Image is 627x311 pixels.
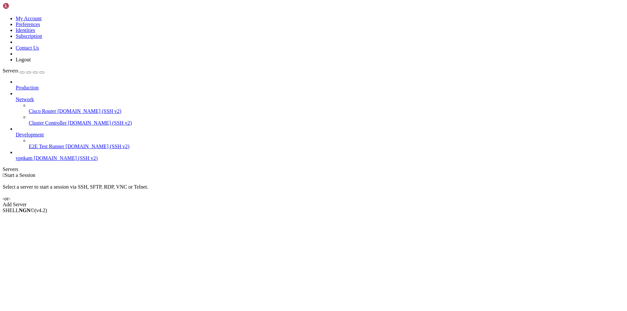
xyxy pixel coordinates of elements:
[16,33,42,39] a: Subscription
[3,208,47,213] span: SHELL ©
[16,16,42,21] a: My Account
[68,120,132,126] span: [DOMAIN_NAME] (SSH v2)
[16,22,40,27] a: Preferences
[5,172,35,178] span: Start a Session
[29,102,624,114] li: Cisco Router [DOMAIN_NAME] (SSH v2)
[3,178,624,202] div: Select a server to start a session via SSH, SFTP, RDP, VNC or Telnet. -or-
[16,85,39,90] span: Production
[34,155,98,161] span: [DOMAIN_NAME] (SSH v2)
[16,57,31,62] a: Logout
[16,132,624,138] a: Development
[3,3,40,9] img: Shellngn
[16,97,624,102] a: Network
[29,144,624,149] a: E2E Test Runner [DOMAIN_NAME] (SSH v2)
[16,155,33,161] span: vpnkam
[35,208,47,213] span: 4.2.0
[16,85,624,91] a: Production
[16,91,624,126] li: Network
[16,45,39,51] a: Contact Us
[3,166,624,172] div: Servers
[29,108,624,114] a: Cisco Router [DOMAIN_NAME] (SSH v2)
[29,144,64,149] span: E2E Test Runner
[29,108,56,114] span: Cisco Router
[3,68,18,73] span: Servers
[16,126,624,149] li: Development
[3,172,5,178] span: 
[66,144,130,149] span: [DOMAIN_NAME] (SSH v2)
[16,149,624,161] li: vpnkam [DOMAIN_NAME] (SSH v2)
[16,27,35,33] a: Identities
[57,108,121,114] span: [DOMAIN_NAME] (SSH v2)
[3,202,624,208] div: Add Server
[29,114,624,126] li: Cluster Controller [DOMAIN_NAME] (SSH v2)
[29,120,67,126] span: Cluster Controller
[16,97,34,102] span: Network
[29,138,624,149] li: E2E Test Runner [DOMAIN_NAME] (SSH v2)
[16,132,44,137] span: Development
[16,79,624,91] li: Production
[3,68,44,73] a: Servers
[19,208,31,213] b: NGN
[16,155,624,161] a: vpnkam [DOMAIN_NAME] (SSH v2)
[29,120,624,126] a: Cluster Controller [DOMAIN_NAME] (SSH v2)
